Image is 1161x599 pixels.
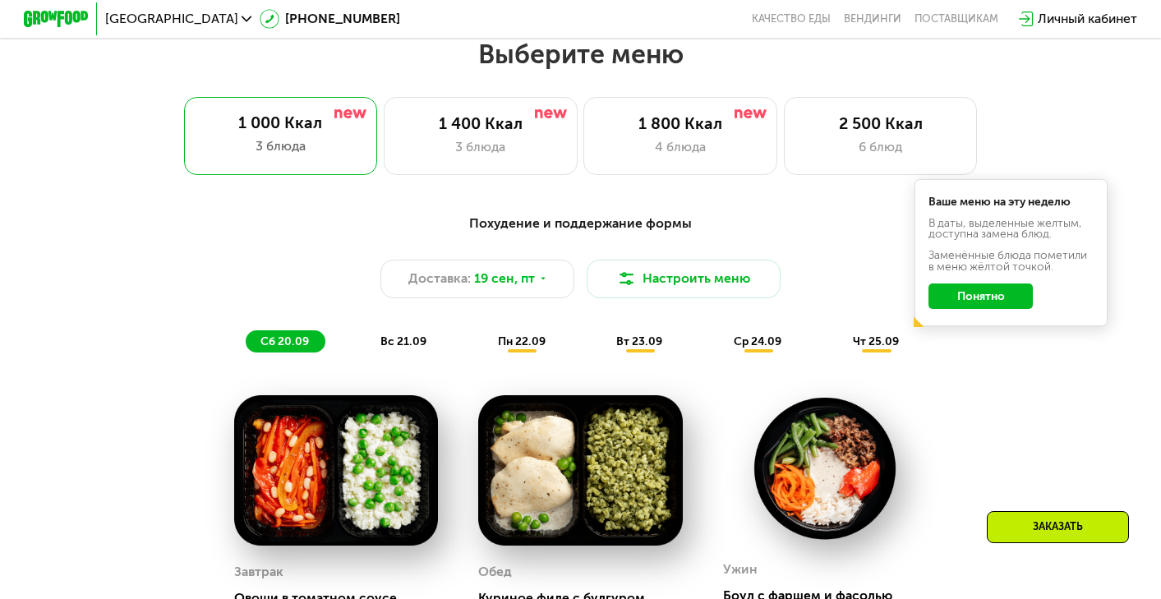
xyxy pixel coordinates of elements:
[380,334,426,348] span: вс 21.09
[474,269,535,288] span: 19 сен, пт
[928,250,1093,272] div: Заменённые блюда пометили в меню жёлтой точкой.
[800,137,960,157] div: 6 блюд
[1038,9,1137,29] div: Личный кабинет
[498,334,546,348] span: пн 22.09
[915,12,998,25] div: поставщикам
[723,557,758,581] div: Ужин
[601,114,760,134] div: 1 800 Ккал
[52,38,1109,71] h2: Выберите меню
[853,334,899,348] span: чт 25.09
[401,137,560,157] div: 3 блюда
[752,12,831,25] a: Качество еды
[200,113,361,133] div: 1 000 Ккал
[260,9,400,29] a: [PHONE_NUMBER]
[105,12,238,25] span: [GEOGRAPHIC_DATA]
[104,214,1058,233] div: Похудение и поддержание формы
[408,269,471,288] span: Доставка:
[800,114,960,134] div: 2 500 Ккал
[734,334,781,348] span: ср 24.09
[401,114,560,134] div: 1 400 Ккал
[587,260,781,298] button: Настроить меню
[601,137,760,157] div: 4 блюда
[478,560,512,583] div: Обед
[260,334,309,348] span: сб 20.09
[928,196,1093,208] div: Ваше меню на эту неделю
[928,283,1033,309] button: Понятно
[928,218,1093,240] div: В даты, выделенные желтым, доступна замена блюд.
[616,334,662,348] span: вт 23.09
[844,12,901,25] a: Вендинги
[234,560,283,583] div: Завтрак
[200,136,361,156] div: 3 блюда
[987,511,1129,543] div: Заказать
